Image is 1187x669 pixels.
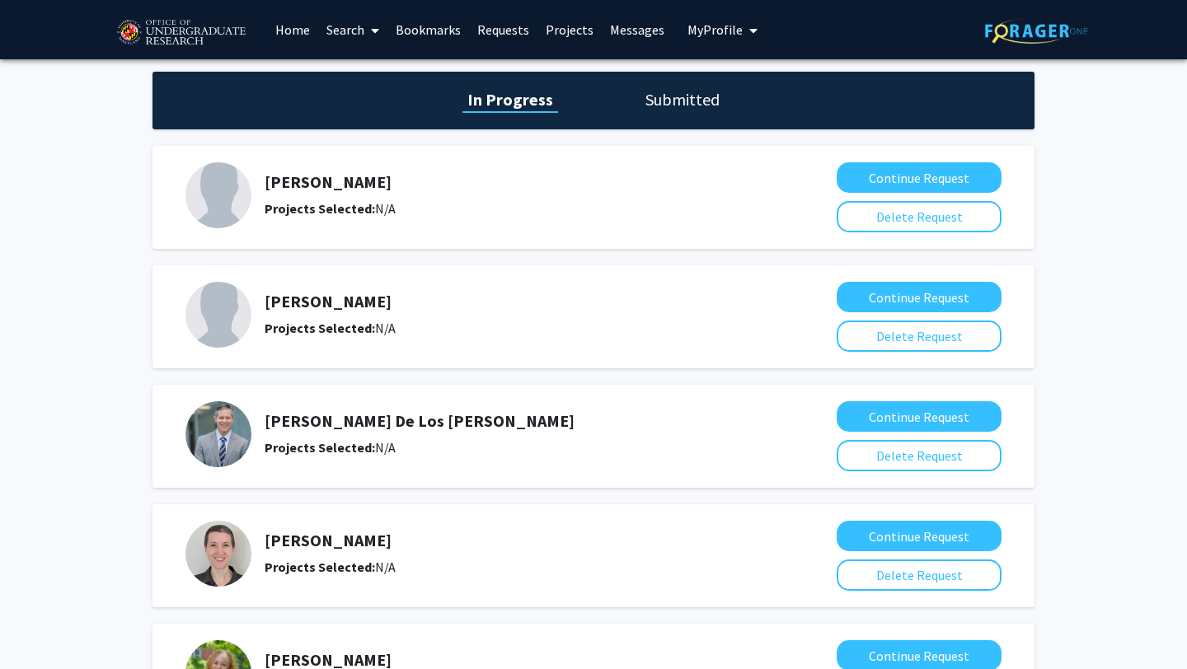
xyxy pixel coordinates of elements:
b: Projects Selected: [265,559,375,575]
img: University of Maryland Logo [111,12,251,54]
span: N/A [375,200,396,217]
img: Profile Picture [185,282,251,348]
button: Continue Request [837,162,1002,193]
a: Bookmarks [387,1,469,58]
img: Profile Picture [185,162,251,228]
a: Messages [602,1,673,58]
h5: [PERSON_NAME] [265,531,761,550]
span: N/A [375,439,396,456]
button: Delete Request [837,440,1002,471]
a: Requests [469,1,537,58]
a: Projects [537,1,602,58]
button: Continue Request [837,282,1002,312]
span: N/A [375,559,396,575]
img: Profile Picture [185,401,251,467]
img: Profile Picture [185,521,251,587]
span: My Profile [687,21,743,38]
a: Home [267,1,318,58]
iframe: Chat [12,595,70,657]
button: Delete Request [837,559,1002,591]
h1: In Progress [462,88,558,111]
button: Delete Request [837,201,1002,232]
b: Projects Selected: [265,439,375,456]
h5: [PERSON_NAME] [265,292,761,311]
h5: [PERSON_NAME] De Los [PERSON_NAME] [265,411,761,431]
button: Continue Request [837,401,1002,432]
h5: [PERSON_NAME] [265,172,761,192]
img: ForagerOne Logo [985,18,1088,44]
button: Delete Request [837,320,1002,352]
button: Continue Request [837,521,1002,551]
b: Projects Selected: [265,200,375,217]
b: Projects Selected: [265,320,375,336]
h1: Submitted [640,88,725,111]
span: N/A [375,320,396,336]
a: Search [318,1,387,58]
